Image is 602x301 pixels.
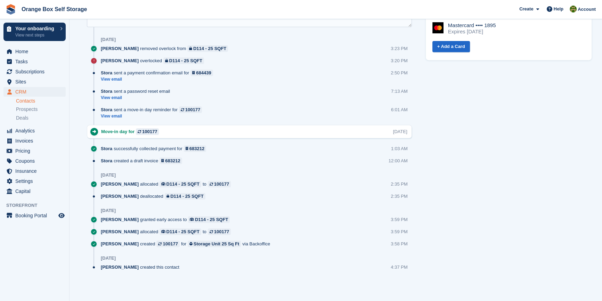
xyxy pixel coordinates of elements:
[166,228,200,235] div: D114 - 25 SQFT
[578,6,596,13] span: Account
[16,115,29,121] span: Deals
[3,126,66,136] a: menu
[101,45,231,52] div: removed overlock from
[15,77,57,87] span: Sites
[101,157,186,164] div: created a draft invoice
[6,4,16,15] img: stora-icon-8386f47178a22dfd0bd8f6a31ec36ba5ce8667c1dd55bd0f319d3a0aa187defe.svg
[101,228,234,235] div: allocated to
[3,166,66,176] a: menu
[101,106,205,113] div: sent a move-in day reminder for
[193,45,226,52] div: D114 - 25 SQFT
[101,228,139,235] span: [PERSON_NAME]
[57,211,66,220] a: Preview store
[15,186,57,196] span: Capital
[101,241,274,247] div: created for via Backoffice
[184,145,206,152] a: 683212
[188,216,230,223] a: D114 - 25 SQFT
[189,145,204,152] div: 683212
[190,70,213,76] a: 684439
[391,88,408,95] div: 7:13 AM
[16,98,66,104] a: Contacts
[3,176,66,186] a: menu
[15,166,57,176] span: Insurance
[101,216,233,223] div: granted early access to
[101,113,205,119] a: View email
[101,57,208,64] div: overlocked
[15,57,57,66] span: Tasks
[391,45,407,52] div: 3:23 PM
[194,241,239,247] div: Storage Unit 25 Sq Ft
[156,241,179,247] a: 100177
[101,193,209,200] div: deallocated
[3,211,66,220] a: menu
[389,157,408,164] div: 12:00 AM
[3,57,66,66] a: menu
[163,241,178,247] div: 100177
[101,145,112,152] span: Stora
[391,216,407,223] div: 3:59 PM
[101,70,112,76] span: Stora
[3,77,66,87] a: menu
[6,202,69,209] span: Storefront
[208,228,231,235] a: 100177
[15,67,57,76] span: Subscriptions
[101,216,139,223] span: [PERSON_NAME]
[101,193,139,200] span: [PERSON_NAME]
[15,126,57,136] span: Analytics
[15,47,57,56] span: Home
[448,22,496,29] div: Mastercard •••• 1895
[448,29,496,35] div: Expires [DATE]
[101,70,217,76] div: sent a payment confirmation email for
[170,193,203,200] div: D114 - 25 SQFT
[101,208,116,213] div: [DATE]
[15,87,57,97] span: CRM
[19,3,90,15] a: Orange Box Self Storage
[393,128,407,135] div: [DATE]
[101,88,173,95] div: sent a password reset email
[3,186,66,196] a: menu
[432,22,444,33] img: Mastercard Logo
[391,145,408,152] div: 1:03 AM
[214,181,229,187] div: 100177
[101,88,112,95] span: Stora
[3,67,66,76] a: menu
[101,181,234,187] div: allocated to
[432,41,470,52] a: + Add a Card
[195,216,228,223] div: D114 - 25 SQFT
[3,47,66,56] a: menu
[3,146,66,156] a: menu
[391,228,407,235] div: 3:59 PM
[187,45,228,52] a: D114 - 25 SQFT
[160,181,201,187] a: D114 - 25 SQFT
[3,87,66,97] a: menu
[101,255,116,261] div: [DATE]
[391,70,407,76] div: 2:50 PM
[165,157,180,164] div: 683212
[101,172,116,178] div: [DATE]
[142,128,157,135] div: 100177
[570,6,577,13] img: SARAH T
[160,157,182,164] a: 683212
[165,193,205,200] a: D114 - 25 SQFT
[391,264,407,270] div: 4:37 PM
[196,70,211,76] div: 684439
[554,6,563,13] span: Help
[391,57,407,64] div: 3:20 PM
[15,156,57,166] span: Coupons
[179,106,202,113] a: 100177
[208,181,231,187] a: 100177
[15,146,57,156] span: Pricing
[101,57,139,64] span: [PERSON_NAME]
[391,181,407,187] div: 2:35 PM
[16,114,66,122] a: Deals
[185,106,200,113] div: 100177
[101,264,139,270] span: [PERSON_NAME]
[188,241,241,247] a: Storage Unit 25 Sq Ft
[15,136,57,146] span: Invoices
[101,157,112,164] span: Stora
[391,241,407,247] div: 3:58 PM
[3,136,66,146] a: menu
[101,128,162,135] div: Move-in day for
[101,45,139,52] span: [PERSON_NAME]
[391,193,407,200] div: 2:35 PM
